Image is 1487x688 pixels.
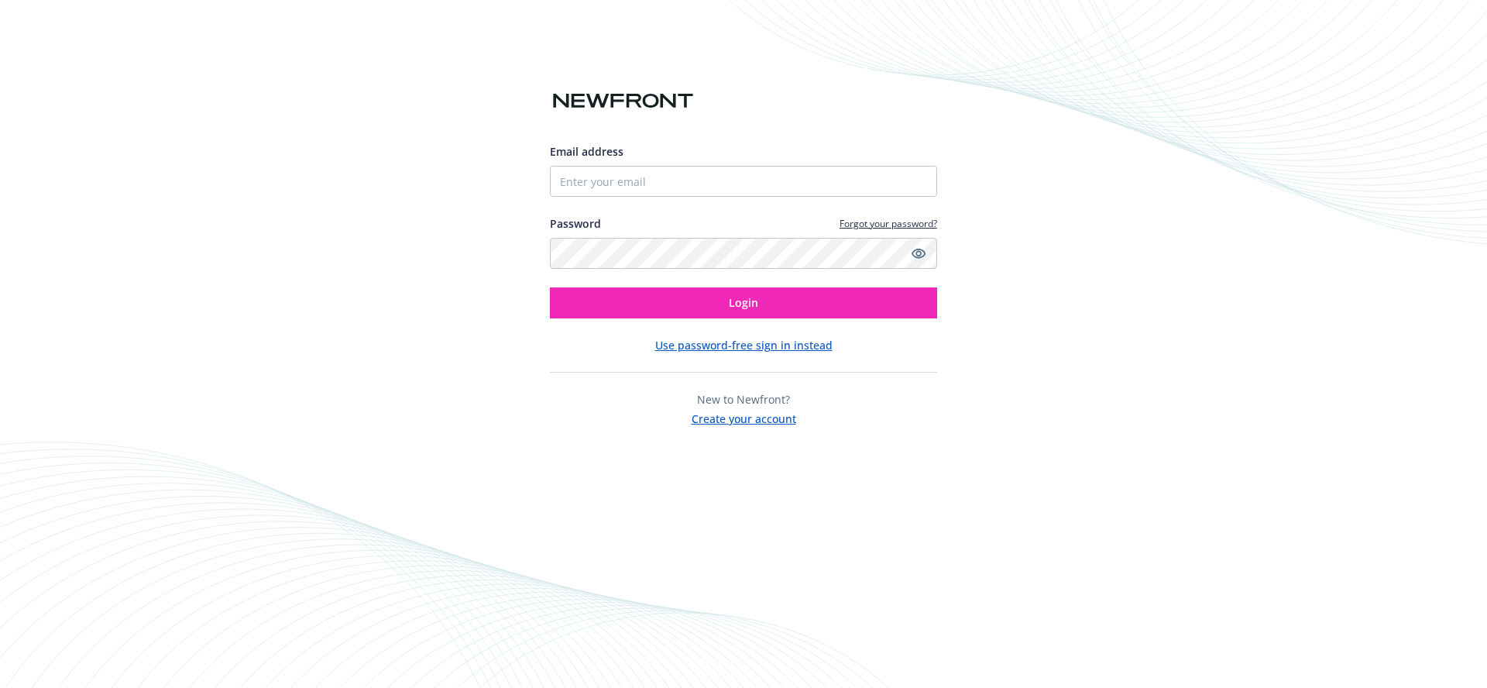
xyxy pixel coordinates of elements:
[550,144,623,159] span: Email address
[655,337,833,353] button: Use password-free sign in instead
[840,217,937,230] a: Forgot your password?
[550,166,937,197] input: Enter your email
[909,244,928,263] a: Show password
[729,295,758,310] span: Login
[697,392,790,407] span: New to Newfront?
[692,408,796,427] button: Create your account
[550,238,937,269] input: Enter your password
[550,215,601,232] label: Password
[550,88,696,115] img: Newfront logo
[550,287,937,318] button: Login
